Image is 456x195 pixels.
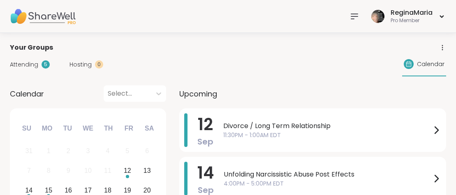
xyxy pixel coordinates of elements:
div: Not available Friday, September 5th, 2025 [118,142,136,160]
div: 12 [124,165,131,176]
span: Calendar [417,60,444,69]
div: Fr [120,119,138,138]
span: Attending [10,60,38,69]
div: Pro Member [391,17,433,24]
div: Su [18,119,36,138]
div: 3 [86,145,90,156]
span: Divorce / Long Term Relationship [223,121,431,131]
span: Your Groups [10,43,53,53]
div: Not available Thursday, September 4th, 2025 [99,142,117,160]
div: Not available Tuesday, September 9th, 2025 [60,162,77,180]
div: 13 [144,165,151,176]
div: Choose Friday, September 12th, 2025 [118,162,136,180]
div: 0 [95,60,103,69]
span: 14 [197,161,214,184]
div: 9 [67,165,70,176]
div: Sa [140,119,158,138]
div: Th [100,119,118,138]
span: Calendar [10,88,44,99]
div: 1 [47,145,51,156]
div: 5 [125,145,129,156]
div: Not available Saturday, September 6th, 2025 [138,142,156,160]
div: Not available Tuesday, September 2nd, 2025 [60,142,77,160]
span: 11:30PM - 1:00AM EDT [223,131,431,140]
div: Choose Saturday, September 13th, 2025 [138,162,156,180]
div: We [79,119,97,138]
div: 10 [84,165,92,176]
div: 7 [27,165,31,176]
div: Tu [58,119,76,138]
div: Not available Sunday, September 7th, 2025 [20,162,38,180]
div: 8 [47,165,51,176]
div: Not available Monday, September 8th, 2025 [40,162,58,180]
div: Not available Monday, September 1st, 2025 [40,142,58,160]
img: ReginaMaria [371,10,384,23]
div: 5 [42,60,50,69]
span: Unfolding Narcissistic Abuse Post Effects [224,170,431,179]
span: Hosting [69,60,92,69]
img: ShareWell Nav Logo [10,2,76,31]
span: Sep [197,136,213,147]
span: 12 [198,113,213,136]
div: 4 [106,145,109,156]
div: 6 [145,145,149,156]
span: 4:00PM - 5:00PM EDT [224,179,431,188]
div: Not available Wednesday, September 3rd, 2025 [79,142,97,160]
div: ReginaMaria [391,8,433,17]
div: Mo [38,119,56,138]
div: Not available Wednesday, September 10th, 2025 [79,162,97,180]
span: Upcoming [179,88,217,99]
div: 31 [25,145,32,156]
div: Not available Thursday, September 11th, 2025 [99,162,117,180]
div: 11 [104,165,111,176]
div: Not available Sunday, August 31st, 2025 [20,142,38,160]
div: 2 [67,145,70,156]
